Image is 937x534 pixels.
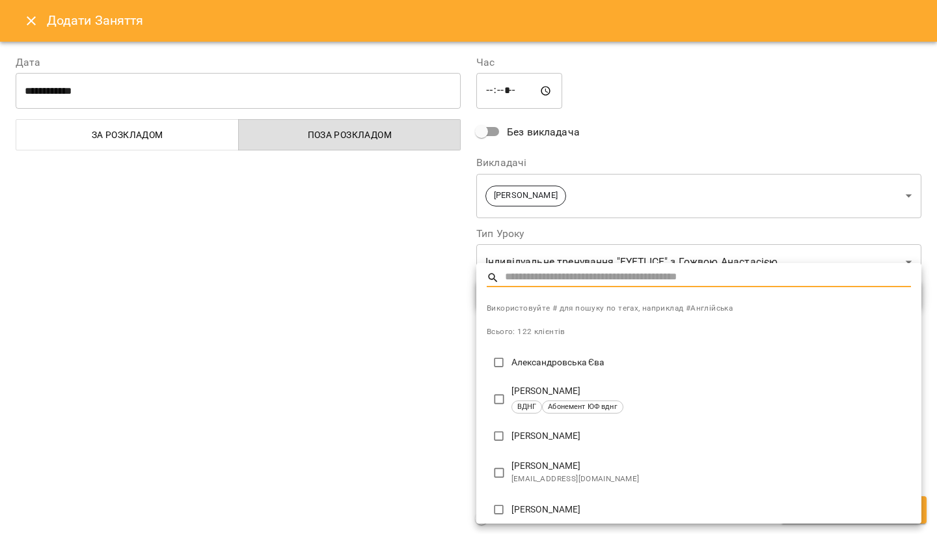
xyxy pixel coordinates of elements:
p: [PERSON_NAME] [511,460,911,473]
p: [PERSON_NAME] [511,430,911,443]
span: ВДНГ [512,402,542,413]
span: [EMAIL_ADDRESS][DOMAIN_NAME] [511,473,911,486]
p: Александровська Єва [511,356,911,369]
span: Всього: 122 клієнтів [487,327,565,336]
p: [PERSON_NAME] [511,503,911,516]
p: [PERSON_NAME] [511,385,911,398]
span: Використовуйте # для пошуку по тегах, наприклад #Англійська [487,302,911,315]
span: Абонемент ЮФ вднг [543,402,623,413]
